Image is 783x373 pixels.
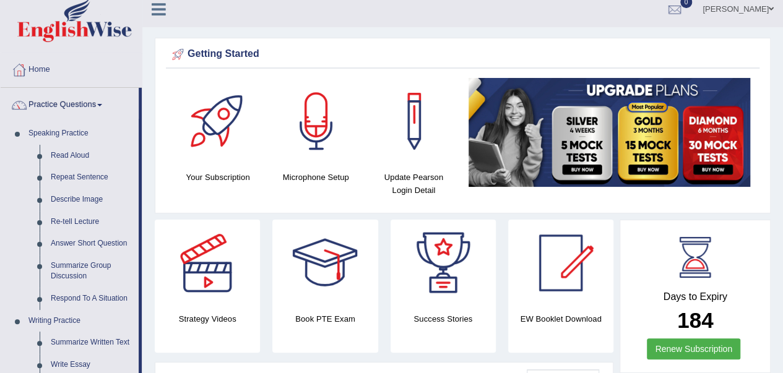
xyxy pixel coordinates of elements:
[391,312,496,325] h4: Success Stories
[45,233,139,255] a: Answer Short Question
[1,88,139,119] a: Practice Questions
[169,45,756,64] div: Getting Started
[634,291,756,302] h4: Days to Expiry
[45,332,139,354] a: Summarize Written Text
[508,312,613,325] h4: EW Booklet Download
[469,78,750,187] img: small5.jpg
[45,255,139,288] a: Summarize Group Discussion
[45,166,139,189] a: Repeat Sentence
[45,145,139,167] a: Read Aloud
[23,122,139,145] a: Speaking Practice
[45,189,139,211] a: Describe Image
[647,338,740,359] a: Renew Subscription
[677,308,713,332] b: 184
[273,171,358,184] h4: Microphone Setup
[175,171,261,184] h4: Your Subscription
[45,211,139,233] a: Re-tell Lecture
[272,312,378,325] h4: Book PTE Exam
[23,310,139,332] a: Writing Practice
[1,53,142,84] a: Home
[155,312,260,325] h4: Strategy Videos
[45,288,139,310] a: Respond To A Situation
[371,171,456,197] h4: Update Pearson Login Detail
